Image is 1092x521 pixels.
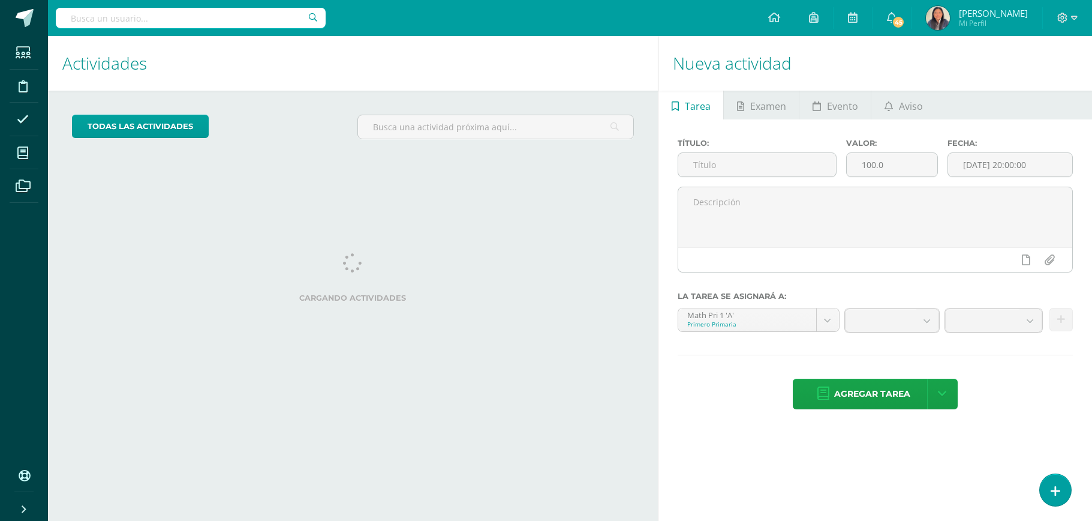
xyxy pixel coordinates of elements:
a: Evento [799,91,871,119]
span: Agregar tarea [834,379,910,409]
span: Examen [750,92,786,121]
label: Valor: [846,139,938,148]
div: Primero Primaria [687,320,807,328]
a: todas las Actividades [72,115,209,138]
span: 45 [892,16,905,29]
label: Cargando actividades [72,294,634,303]
img: 053f0824b320b518b52f6bf93d3dd2bd.png [926,6,950,30]
h1: Nueva actividad [673,36,1078,91]
input: Puntos máximos [847,153,937,176]
span: Mi Perfil [959,18,1028,28]
input: Busca un usuario... [56,8,326,28]
input: Título [678,153,836,176]
span: Aviso [899,92,923,121]
label: La tarea se asignará a: [678,292,1073,301]
h1: Actividades [62,36,643,91]
span: [PERSON_NAME] [959,7,1028,19]
input: Fecha de entrega [948,153,1072,176]
a: Aviso [871,91,935,119]
input: Busca una actividad próxima aquí... [358,115,633,139]
span: Tarea [685,92,711,121]
label: Fecha: [947,139,1073,148]
a: Math Pri 1 'A'Primero Primaria [678,309,839,331]
span: Evento [827,92,858,121]
a: Tarea [658,91,723,119]
div: Math Pri 1 'A' [687,309,807,320]
label: Título: [678,139,837,148]
a: Examen [724,91,799,119]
